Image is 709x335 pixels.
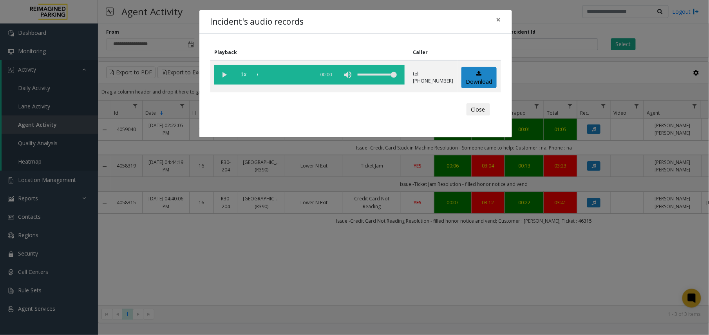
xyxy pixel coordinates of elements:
[210,16,304,28] h4: Incident's audio records
[257,65,311,85] div: scrub bar
[461,67,497,88] a: Download
[496,14,501,25] span: ×
[413,70,453,85] p: tel:[PHONE_NUMBER]
[467,103,490,116] button: Close
[409,45,458,60] th: Caller
[358,65,397,85] div: volume level
[491,10,506,29] button: Close
[234,65,253,85] span: playback speed button
[210,45,409,60] th: Playback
